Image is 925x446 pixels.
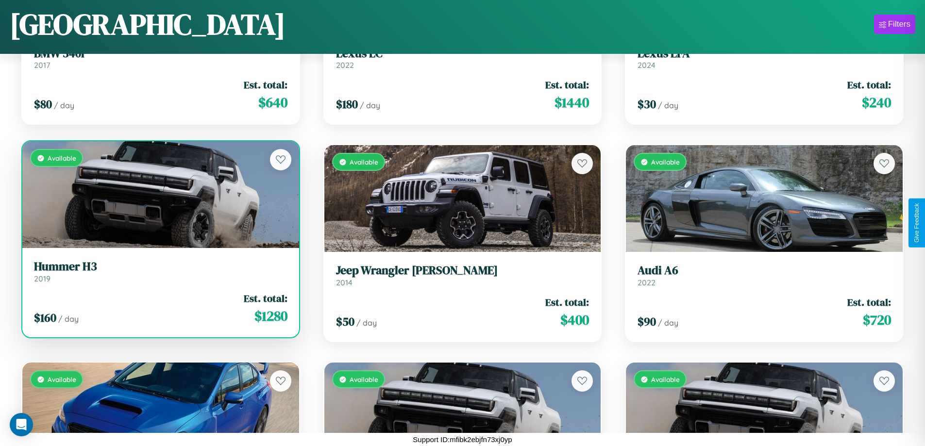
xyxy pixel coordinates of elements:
[863,310,891,330] span: $ 720
[336,314,354,330] span: $ 50
[258,93,287,112] span: $ 640
[336,60,354,70] span: 2022
[34,96,52,112] span: $ 80
[847,78,891,92] span: Est. total:
[862,93,891,112] span: $ 240
[638,264,891,278] h3: Audi A6
[34,310,56,326] span: $ 160
[54,100,74,110] span: / day
[651,375,680,383] span: Available
[336,264,589,278] h3: Jeep Wrangler [PERSON_NAME]
[336,264,589,287] a: Jeep Wrangler [PERSON_NAME]2014
[336,278,353,287] span: 2014
[651,158,680,166] span: Available
[34,260,287,274] h3: Hummer H3
[58,314,79,324] span: / day
[560,310,589,330] span: $ 400
[638,278,656,287] span: 2022
[360,100,380,110] span: / day
[336,96,358,112] span: $ 180
[34,60,50,70] span: 2017
[10,4,286,44] h1: [GEOGRAPHIC_DATA]
[555,93,589,112] span: $ 1440
[638,264,891,287] a: Audi A62022
[874,15,915,34] button: Filters
[413,433,512,446] p: Support ID: mfibk2ebjfn73xj0yp
[34,47,287,70] a: BMW 340i2017
[336,47,589,70] a: Lexus LC2022
[638,60,656,70] span: 2024
[34,274,50,283] span: 2019
[48,375,76,383] span: Available
[658,318,678,328] span: / day
[658,100,678,110] span: / day
[244,78,287,92] span: Est. total:
[244,291,287,305] span: Est. total:
[34,260,287,283] a: Hummer H32019
[254,306,287,326] span: $ 1280
[638,96,656,112] span: $ 30
[545,295,589,309] span: Est. total:
[350,375,378,383] span: Available
[356,318,377,328] span: / day
[638,47,891,70] a: Lexus LFA2024
[350,158,378,166] span: Available
[48,154,76,162] span: Available
[913,203,920,243] div: Give Feedback
[545,78,589,92] span: Est. total:
[638,314,656,330] span: $ 90
[10,413,33,436] div: Open Intercom Messenger
[888,19,910,29] div: Filters
[847,295,891,309] span: Est. total:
